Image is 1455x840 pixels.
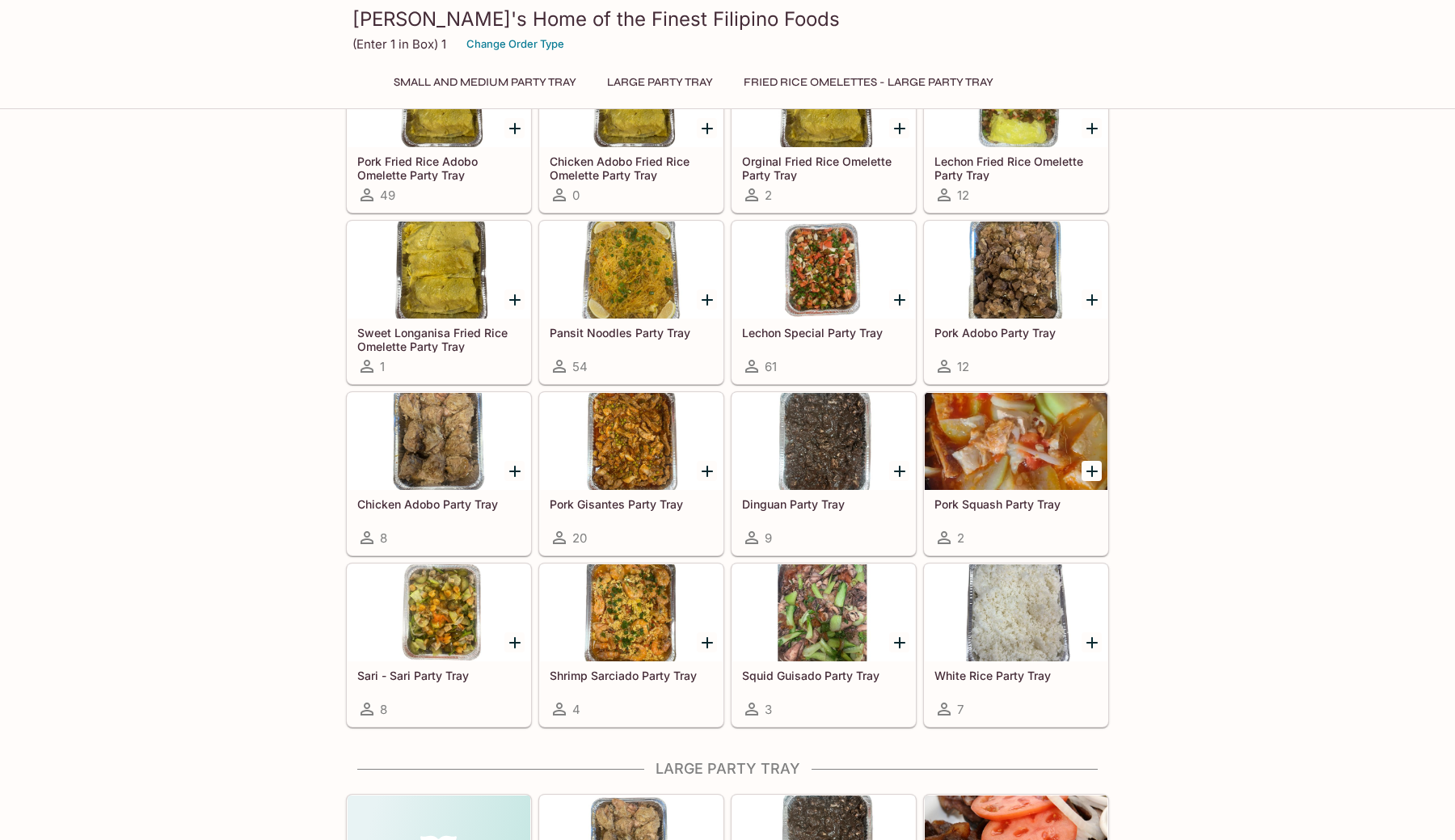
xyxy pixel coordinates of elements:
[732,49,916,213] a: Orginal Fried Rice Omelette Party Tray2
[697,289,717,310] button: Add Pansit Noodles Party Tray
[550,154,713,181] h5: Chicken Adobo Fried Rice Omelette Party Tray
[924,392,1108,555] a: Pork Squash Party Tray2
[889,461,909,481] button: Add Dinguan Party Tray
[380,359,385,374] span: 1
[765,530,772,546] span: 9
[924,49,1108,213] a: Lechon Fried Rice Omelette Party Tray12
[742,326,905,340] h5: Lechon Special Party Tray
[957,702,964,717] span: 7
[925,564,1107,661] div: White Rice Party Tray
[732,393,915,490] div: Dinguan Party Tray
[742,497,905,511] h5: Dinguan Party Tray
[539,49,723,213] a: Chicken Adobo Fried Rice Omelette Party Tray0
[572,188,580,203] span: 0
[550,326,713,340] h5: Pansit Noodles Party Tray
[550,497,713,511] h5: Pork Gisantes Party Tray
[732,564,916,727] a: Squid Guisado Party Tray3
[934,326,1098,340] h5: Pork Adobo Party Tray
[1082,632,1102,652] button: Add White Rice Party Tray
[889,632,909,652] button: Add Squid Guisado Party Tray
[348,222,530,319] div: Sweet Longanisa Fried Rice Omelette Party Tray
[572,530,587,546] span: 20
[352,36,446,52] p: (Enter 1 in Box) 1
[697,118,717,138] button: Add Chicken Adobo Fried Rice Omelette Party Tray
[346,760,1109,778] h4: Large Party Tray
[380,530,387,546] span: 8
[504,289,525,310] button: Add Sweet Longanisa Fried Rice Omelette Party Tray
[540,50,723,147] div: Chicken Adobo Fried Rice Omelette Party Tray
[540,393,723,490] div: Pork Gisantes Party Tray
[572,702,580,717] span: 4
[357,154,521,181] h5: Pork Fried Rice Adobo Omelette Party Tray
[347,392,531,555] a: Chicken Adobo Party Tray8
[742,154,905,181] h5: Orginal Fried Rice Omelette Party Tray
[347,564,531,727] a: Sari - Sari Party Tray8
[539,392,723,555] a: Pork Gisantes Party Tray20
[357,497,521,511] h5: Chicken Adobo Party Tray
[732,392,916,555] a: Dinguan Party Tray9
[889,118,909,138] button: Add Orginal Fried Rice Omelette Party Tray
[357,669,521,682] h5: Sari - Sari Party Tray
[765,359,777,374] span: 61
[924,564,1108,727] a: White Rice Party Tray7
[347,221,531,384] a: Sweet Longanisa Fried Rice Omelette Party Tray1
[732,222,915,319] div: Lechon Special Party Tray
[540,222,723,319] div: Pansit Noodles Party Tray
[380,702,387,717] span: 8
[925,222,1107,319] div: Pork Adobo Party Tray
[550,669,713,682] h5: Shrimp Sarciado Party Tray
[504,118,525,138] button: Add Pork Fried Rice Adobo Omelette Party Tray
[347,49,531,213] a: Pork Fried Rice Adobo Omelette Party Tray49
[598,71,722,94] button: Large Party Tray
[742,669,905,682] h5: Squid Guisado Party Tray
[572,359,588,374] span: 54
[765,702,772,717] span: 3
[348,393,530,490] div: Chicken Adobo Party Tray
[925,50,1107,147] div: Lechon Fried Rice Omelette Party Tray
[348,50,530,147] div: Pork Fried Rice Adobo Omelette Party Tray
[1082,289,1102,310] button: Add Pork Adobo Party Tray
[732,564,915,661] div: Squid Guisado Party Tray
[380,188,395,203] span: 49
[1082,118,1102,138] button: Add Lechon Fried Rice Omelette Party Tray
[934,669,1098,682] h5: White Rice Party Tray
[934,154,1098,181] h5: Lechon Fried Rice Omelette Party Tray
[697,461,717,481] button: Add Pork Gisantes Party Tray
[732,221,916,384] a: Lechon Special Party Tray61
[357,326,521,352] h5: Sweet Longanisa Fried Rice Omelette Party Tray
[735,71,1002,94] button: Fried Rice Omelettes - Large Party Tray
[697,632,717,652] button: Add Shrimp Sarciado Party Tray
[352,6,1103,32] h3: [PERSON_NAME]'s Home of the Finest Filipino Foods
[957,359,969,374] span: 12
[504,632,525,652] button: Add Sari - Sari Party Tray
[924,221,1108,384] a: Pork Adobo Party Tray12
[765,188,772,203] span: 2
[732,50,915,147] div: Orginal Fried Rice Omelette Party Tray
[957,188,969,203] span: 12
[889,289,909,310] button: Add Lechon Special Party Tray
[504,461,525,481] button: Add Chicken Adobo Party Tray
[459,32,571,57] button: Change Order Type
[925,393,1107,490] div: Pork Squash Party Tray
[539,221,723,384] a: Pansit Noodles Party Tray54
[348,564,530,661] div: Sari - Sari Party Tray
[957,530,964,546] span: 2
[1082,461,1102,481] button: Add Pork Squash Party Tray
[934,497,1098,511] h5: Pork Squash Party Tray
[385,71,585,94] button: Small and Medium Party Tray
[540,564,723,661] div: Shrimp Sarciado Party Tray
[539,564,723,727] a: Shrimp Sarciado Party Tray4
